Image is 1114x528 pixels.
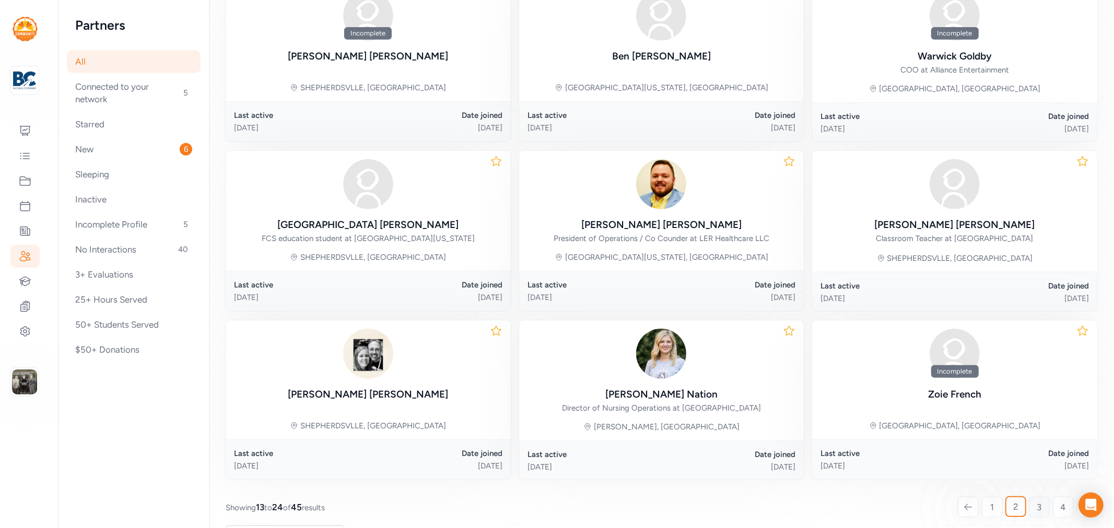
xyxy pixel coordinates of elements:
[288,49,448,64] div: [PERSON_NAME] [PERSON_NAME]
[174,243,192,256] span: 40
[272,502,283,512] span: 24
[636,329,686,379] img: oQjpI43sRaCmL27Nlc2N
[75,17,192,33] h2: Partners
[875,218,1035,232] div: [PERSON_NAME] [PERSON_NAME]
[612,49,711,64] div: Ben [PERSON_NAME]
[820,281,955,291] div: Last active
[67,313,201,336] div: 50+ Students Served
[1029,497,1050,518] a: 3
[661,123,795,133] div: [DATE]
[928,387,981,402] div: Zoie French
[343,329,393,379] img: B74g0GanQmhlA7HsqoyE
[820,124,955,134] div: [DATE]
[67,213,201,236] div: Incomplete Profile
[918,49,992,64] div: Warwick Goldby
[300,82,446,93] div: SHEPHERDSVLLE, [GEOGRAPHIC_DATA]
[344,27,392,40] div: Incomplete
[554,233,769,244] div: President of Operations / Co Counder at LER Healthcare LLC
[527,292,662,303] div: [DATE]
[661,292,795,303] div: [DATE]
[67,163,201,186] div: Sleeping
[955,281,1089,291] div: Date joined
[1053,497,1074,518] a: 4
[955,111,1089,122] div: Date joined
[234,292,368,303] div: [DATE]
[67,75,201,111] div: Connected to your network
[880,83,1041,94] div: [GEOGRAPHIC_DATA], [GEOGRAPHIC_DATA]
[277,218,459,232] div: [GEOGRAPHIC_DATA] [PERSON_NAME]
[234,448,368,459] div: Last active
[982,497,1003,518] a: 1
[661,449,795,460] div: Date joined
[368,292,502,303] div: [DATE]
[67,288,201,311] div: 25+ Hours Served
[1013,500,1018,513] span: 2
[300,252,446,262] div: SHEPHERDSVLLE, [GEOGRAPHIC_DATA]
[288,387,448,402] div: [PERSON_NAME] [PERSON_NAME]
[820,461,955,471] div: [DATE]
[955,461,1089,471] div: [DATE]
[880,421,1041,431] div: [GEOGRAPHIC_DATA], [GEOGRAPHIC_DATA]
[179,218,192,231] span: 5
[1037,501,1042,513] span: 3
[234,110,368,121] div: Last active
[955,448,1089,459] div: Date joined
[900,65,1009,75] div: COO at Alliance Entertainment
[820,448,955,459] div: Last active
[67,50,201,73] div: All
[581,218,742,232] div: [PERSON_NAME] [PERSON_NAME]
[931,27,979,40] div: Incomplete
[661,110,795,121] div: Date joined
[67,238,201,261] div: No Interactions
[368,123,502,133] div: [DATE]
[636,159,686,209] img: yWdHp9gfS52xdwT91FZP
[234,461,368,471] div: [DATE]
[991,501,994,513] span: 1
[820,293,955,304] div: [DATE]
[661,462,795,472] div: [DATE]
[262,233,475,244] div: FCS education student at [GEOGRAPHIC_DATA][US_STATE]
[291,502,302,512] span: 45
[67,338,201,361] div: $50+ Donations
[180,143,192,155] span: 6
[67,113,201,136] div: Starred
[930,159,980,209] img: avatar38fbb18c.svg
[226,501,325,513] span: Showing to of results
[527,123,662,133] div: [DATE]
[234,123,368,133] div: [DATE]
[368,448,502,459] div: Date joined
[876,233,1034,244] div: Classroom Teacher at [GEOGRAPHIC_DATA]
[887,253,1033,263] div: SHEPHERDSVLLE, [GEOGRAPHIC_DATA]
[368,461,502,471] div: [DATE]
[368,110,502,121] div: Date joined
[67,263,201,286] div: 3+ Evaluations
[13,17,38,41] img: logo
[594,422,740,432] div: [PERSON_NAME], [GEOGRAPHIC_DATA]
[527,110,662,121] div: Last active
[930,329,980,379] img: avatar38fbb18c.svg
[179,87,192,99] span: 5
[300,421,446,431] div: SHEPHERDSVLLE, [GEOGRAPHIC_DATA]
[1078,493,1104,518] div: Open Intercom Messenger
[256,502,264,512] span: 13
[527,462,662,472] div: [DATE]
[562,403,761,413] div: Director of Nursing Operations at [GEOGRAPHIC_DATA]
[527,280,662,290] div: Last active
[368,280,502,290] div: Date joined
[605,387,718,402] div: [PERSON_NAME] Nation
[661,280,795,290] div: Date joined
[955,124,1089,134] div: [DATE]
[67,188,201,211] div: Inactive
[13,69,36,92] img: logo
[67,138,201,161] div: New
[820,111,955,122] div: Last active
[565,252,768,262] div: [GEOGRAPHIC_DATA][US_STATE], [GEOGRAPHIC_DATA]
[234,280,368,290] div: Last active
[955,293,1089,304] div: [DATE]
[565,82,768,93] div: [GEOGRAPHIC_DATA][US_STATE], [GEOGRAPHIC_DATA]
[931,365,979,378] div: Incomplete
[527,449,662,460] div: Last active
[1061,501,1066,513] span: 4
[343,159,393,209] img: avatar38fbb18c.svg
